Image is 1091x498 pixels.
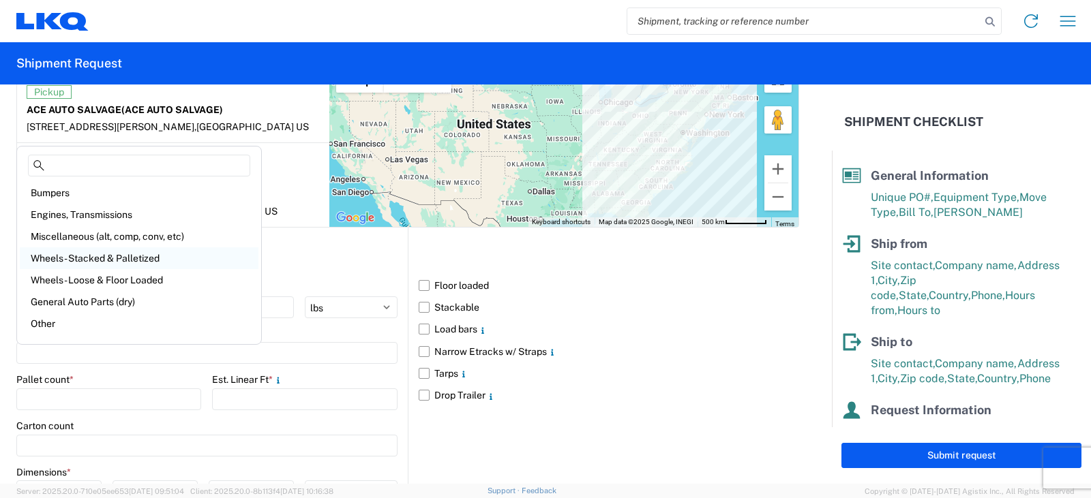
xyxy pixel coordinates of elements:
div: Bumpers [20,182,258,204]
span: Bill To, [899,206,933,219]
span: Phone, [971,289,1005,302]
button: Map Scale: 500 km per 58 pixels [698,217,771,227]
img: Google [333,209,378,227]
span: 500 km [702,218,725,225]
div: Other [20,313,258,334]
button: Submit request [841,443,1081,468]
span: Copyright © [DATE]-[DATE] Agistix Inc., All Rights Reserved [865,485,1075,497]
span: State, [947,372,977,385]
label: Stackable [419,296,799,318]
input: Shipment, tracking or reference number [627,8,981,34]
span: Request Information [871,403,991,417]
span: City, [878,274,900,287]
label: Dimensions [16,466,71,478]
label: Est. Linear Ft [212,373,284,386]
span: Country, [977,372,1019,385]
span: Client: 2025.20.0-8b113f4 [190,487,333,495]
div: Miscellaneous (alt, comp, conv, etc) [20,225,258,247]
span: [GEOGRAPHIC_DATA] US [196,121,309,132]
strong: ACE AUTO SALVAGE [27,104,223,115]
span: Phone [1019,372,1051,385]
span: Company name, [935,357,1017,370]
div: Wheels - Loose & Floor Loaded [20,269,258,291]
span: Site contact, [871,259,935,272]
span: (ACE AUTO SALVAGE) [121,104,223,115]
div: Exhaust Systems [20,334,258,356]
a: Feedback [522,486,556,495]
span: Site contact, [871,357,935,370]
label: Carton count [16,420,74,432]
label: Narrow Etracks w/ Straps [419,341,799,362]
button: Zoom in [764,155,792,183]
span: [DATE] 09:51:04 [129,487,184,495]
a: Support [488,486,522,495]
a: Open this area in Google Maps (opens a new window) [333,209,378,227]
label: Load bars [419,318,799,340]
button: Zoom out [764,183,792,211]
span: Ship from [871,236,927,251]
label: Pallet count [16,373,74,386]
span: Phone, [935,425,969,438]
span: Company name, [935,259,1017,272]
span: Server: 2025.20.0-710e05ee653 [16,487,184,495]
span: Ship to [871,334,912,349]
div: Engines, Transmissions [20,204,258,225]
h2: Shipment Checklist [844,114,983,130]
button: Drag Pegman onto the map to open Street View [764,106,792,134]
span: Zip code, [900,372,947,385]
label: Drop Trailer [419,384,799,406]
span: Email, [903,425,935,438]
button: Keyboard shortcuts [532,217,591,227]
span: City, [878,372,900,385]
label: Floor loaded [419,275,799,296]
span: [DATE] 10:16:38 [280,487,333,495]
span: Country, [929,289,971,302]
div: Wheels - Stacked & Palletized [20,247,258,269]
span: Hours to [897,304,940,317]
span: Pickup [27,85,72,99]
span: State, [899,289,929,302]
label: Tarps [419,362,799,384]
div: General Auto Parts (dry) [20,291,258,313]
span: Unique PO#, [871,191,933,204]
span: Map data ©2025 Google, INEGI [599,218,693,225]
span: General Information [871,168,989,183]
h2: Shipment Request [16,55,122,72]
span: Equipment Type, [933,191,1019,204]
a: Terms [775,220,794,228]
span: Name, [871,425,903,438]
span: [STREET_ADDRESS][PERSON_NAME], [27,121,196,132]
span: [PERSON_NAME] [933,206,1023,219]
